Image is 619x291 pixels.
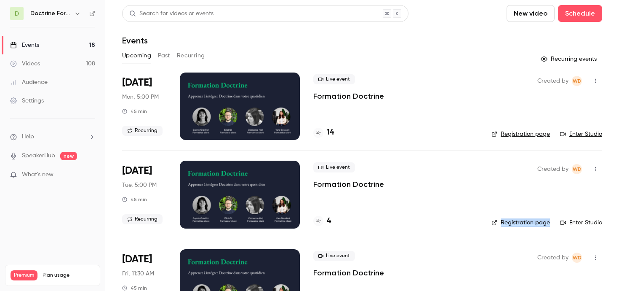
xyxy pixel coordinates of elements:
span: Webinar Doctrine [572,76,582,86]
span: Premium [11,270,37,280]
span: [DATE] [122,76,152,89]
a: Registration page [491,130,550,138]
h4: 14 [327,127,334,138]
a: Enter Studio [560,130,602,138]
button: Recurring [177,49,205,62]
span: Webinar Doctrine [572,164,582,174]
button: Upcoming [122,49,151,62]
span: Recurring [122,214,163,224]
button: Past [158,49,170,62]
div: Settings [10,97,44,105]
div: Oct 7 Tue, 5:00 PM (Europe/Paris) [122,161,166,228]
h1: Events [122,35,148,46]
span: Live event [313,74,355,84]
span: Help [22,132,34,141]
span: Mon, 5:00 PM [122,93,159,101]
div: Oct 6 Mon, 5:00 PM (Europe/Paris) [122,73,166,140]
span: Tue, 5:00 PM [122,181,157,189]
span: D [15,9,19,18]
span: Fri, 11:30 AM [122,269,154,278]
span: WD [573,253,582,263]
a: 4 [313,216,331,227]
span: [DATE] [122,164,152,178]
span: Created by [537,164,568,174]
span: What's new [22,170,53,179]
button: Schedule [558,5,602,22]
span: Live event [313,251,355,261]
a: Formation Doctrine [313,179,384,189]
span: Recurring [122,126,163,136]
a: 14 [313,127,334,138]
span: Live event [313,162,355,172]
div: 45 min [122,196,147,203]
div: Audience [10,78,48,86]
div: Events [10,41,39,49]
span: Created by [537,76,568,86]
span: Created by [537,253,568,263]
a: Enter Studio [560,218,602,227]
a: Registration page [491,218,550,227]
h4: 4 [327,216,331,227]
li: help-dropdown-opener [10,132,95,141]
button: Recurring events [537,52,602,66]
span: [DATE] [122,253,152,266]
div: Search for videos or events [129,9,213,18]
span: new [60,152,77,160]
div: Videos [10,59,40,68]
span: WD [573,76,582,86]
div: 45 min [122,108,147,115]
a: SpeakerHub [22,151,55,160]
span: Webinar Doctrine [572,253,582,263]
iframe: Noticeable Trigger [85,171,95,179]
a: Formation Doctrine [313,91,384,101]
span: WD [573,164,582,174]
h6: Doctrine Formation Avocats [30,9,71,18]
button: New video [507,5,555,22]
a: Formation Doctrine [313,268,384,278]
span: Plan usage [43,272,95,279]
